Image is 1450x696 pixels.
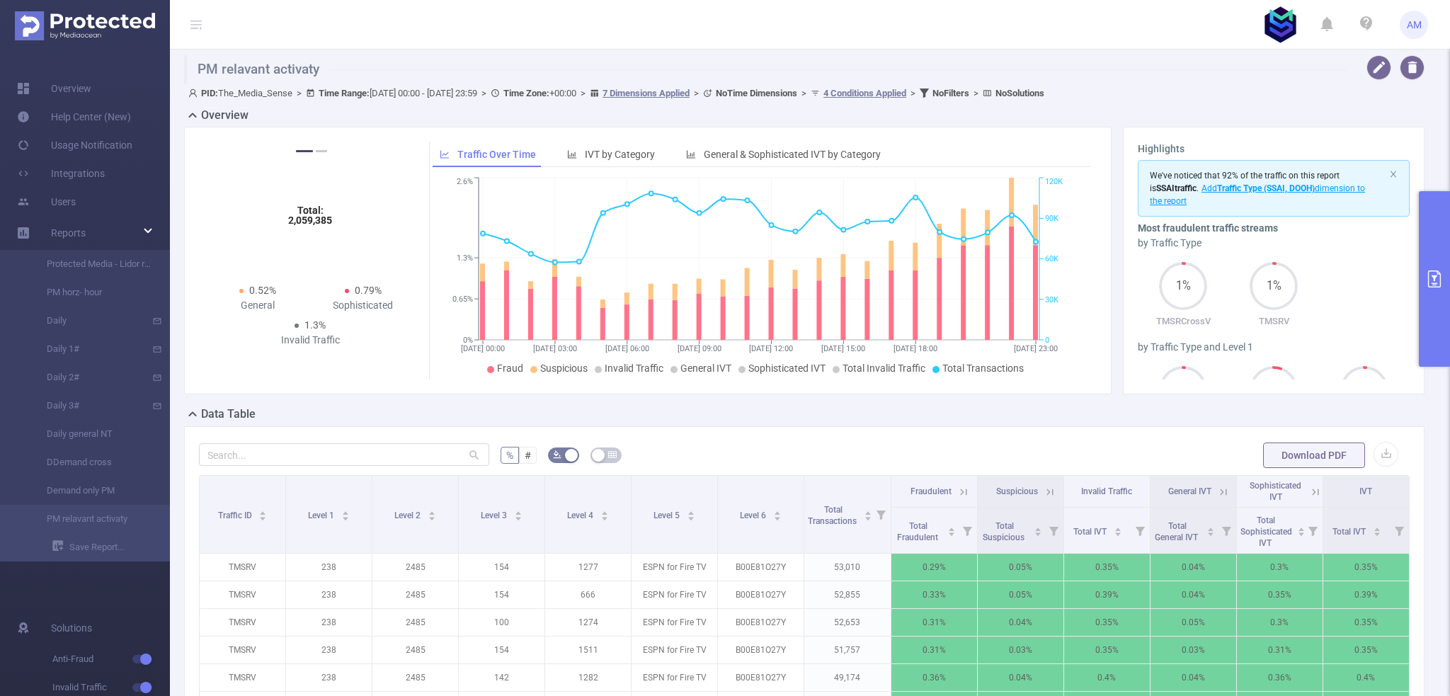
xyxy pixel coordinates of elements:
div: Sort [258,509,267,518]
p: 51,757 [804,637,890,663]
div: by Traffic Type and Level 1 [1138,340,1410,355]
h2: Data Table [201,406,256,423]
div: Sort [947,525,956,534]
i: icon: caret-down [515,515,523,519]
u: 4 Conditions Applied [823,88,906,98]
b: No Filters [932,88,969,98]
span: Total Sophisticated IVT [1240,515,1292,548]
span: Level 1 [308,510,336,520]
div: Sort [428,509,436,518]
i: icon: user [188,89,201,98]
p: 0.35% [1064,609,1150,636]
tspan: [DATE] 12:00 [749,344,793,353]
tspan: [DATE] 18:00 [894,344,937,353]
i: icon: bar-chart [567,149,577,159]
i: icon: caret-down [947,530,955,535]
p: 666 [545,581,631,608]
i: Filter menu [871,476,891,553]
span: Invalid Traffic [605,363,663,374]
p: 0.04% [978,609,1063,636]
div: Sort [514,509,523,518]
div: Sophisticated [310,298,416,313]
p: TMSRV [200,581,285,608]
span: Total Invalid Traffic [843,363,925,374]
span: Total Transactions [942,363,1024,374]
span: Fraud [497,363,523,374]
i: icon: caret-down [1297,530,1305,535]
a: PM relavant activaty [28,505,153,533]
span: > [797,88,811,98]
tspan: [DATE] 09:00 [678,344,721,353]
a: PM horz- hour [28,278,153,307]
p: 0.31% [1237,637,1323,663]
span: > [292,88,306,98]
i: icon: caret-down [1034,530,1041,535]
p: B00E81O27Y [718,609,804,636]
p: 0.31% [891,609,977,636]
div: Invalid Traffic [258,333,363,348]
i: icon: line-chart [440,149,450,159]
span: Suspicious [996,486,1038,496]
div: General [205,298,310,313]
i: Filter menu [1216,508,1236,553]
p: 238 [286,637,372,663]
a: Daily 3# [28,392,153,420]
i: icon: caret-down [601,515,609,519]
p: ESPN for Fire TV [632,664,717,691]
p: 0.35% [1237,581,1323,608]
p: TMSRV [200,609,285,636]
span: Total Fraudulent [897,521,940,542]
i: icon: caret-up [259,509,267,513]
span: Level 5 [653,510,682,520]
h1: PM relavant activaty [184,55,1347,84]
p: 0.39% [1064,581,1150,608]
p: TMSRCrossV [1138,314,1228,329]
p: 52,653 [804,609,890,636]
p: 238 [286,581,372,608]
a: Demand only PM [28,477,153,505]
p: 0.35% [1323,554,1409,581]
tspan: 1.3% [457,253,473,263]
p: ESPN for Fire TV [632,581,717,608]
p: 154 [459,554,544,581]
span: The_Media_Sense [DATE] 00:00 - [DATE] 23:59 +00:00 [188,88,1044,98]
i: icon: caret-up [1034,525,1041,530]
p: 1277 [545,554,631,581]
p: ESPN for Fire TV [632,637,717,663]
i: icon: caret-up [1206,525,1214,530]
span: > [690,88,703,98]
i: Filter menu [1389,508,1409,553]
a: Reports [51,219,86,247]
p: 0.05% [978,581,1063,608]
i: icon: bg-colors [553,450,561,459]
p: 0.05% [1151,609,1236,636]
span: IVT [1359,486,1372,496]
span: Sophisticated IVT [748,363,826,374]
p: TMSRV [200,637,285,663]
i: icon: caret-up [601,509,609,513]
i: icon: caret-down [1206,530,1214,535]
div: Sort [1034,525,1042,534]
a: Users [17,188,76,216]
p: B00E81O27Y [718,581,804,608]
div: Sort [1206,525,1215,534]
p: 238 [286,554,372,581]
div: Sort [687,509,695,518]
span: Level 2 [394,510,423,520]
tspan: 60K [1045,255,1058,264]
i: icon: caret-up [947,525,955,530]
p: 52,855 [804,581,890,608]
span: Invalid Traffic [1081,486,1132,496]
span: Total Suspicious [983,521,1027,542]
a: DDemand cross [28,448,153,477]
span: > [969,88,983,98]
b: SSAI traffic [1156,183,1197,193]
span: % [506,450,513,461]
span: 0.79% [355,285,382,296]
p: 0.4% [1064,664,1150,691]
span: Suspicious [540,363,588,374]
span: Solutions [51,614,92,642]
i: Filter menu [1130,508,1150,553]
p: TMSRV [200,664,285,691]
span: 1.3% [304,319,326,331]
